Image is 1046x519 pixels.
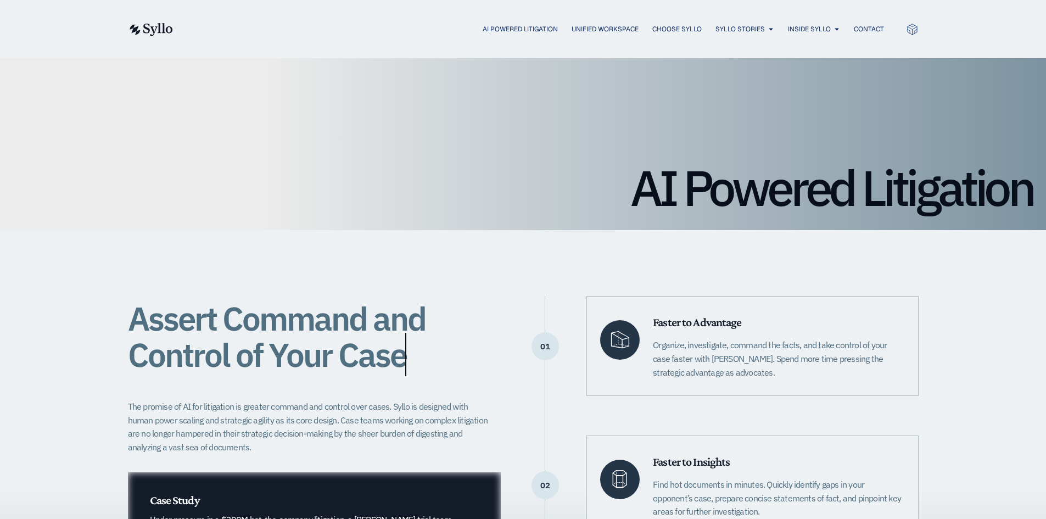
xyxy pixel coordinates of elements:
a: Unified Workspace [572,24,639,34]
p: 01 [532,346,559,347]
span: Faster to Insights [653,455,730,468]
p: Organize, investigate, command the facts, and take control of your case faster with [PERSON_NAME]... [653,338,904,379]
a: Syllo Stories [715,24,765,34]
span: Case Study [150,493,199,507]
nav: Menu [195,24,884,35]
a: Choose Syllo [652,24,702,34]
span: Assert Command and Control of Your Case [128,297,426,376]
p: Find hot documents in minutes. Quickly identify gaps in your opponent’s case, prepare concise sta... [653,478,904,518]
img: syllo [128,23,173,36]
a: Contact [854,24,884,34]
p: 02 [532,485,559,486]
span: Faster to Advantage [653,315,741,329]
h1: AI Powered Litigation [13,163,1033,213]
a: Inside Syllo [788,24,831,34]
a: AI Powered Litigation [483,24,558,34]
div: Menu Toggle [195,24,884,35]
p: The promise of AI for litigation is greater command and control over cases. Syllo is designed wit... [128,400,495,454]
